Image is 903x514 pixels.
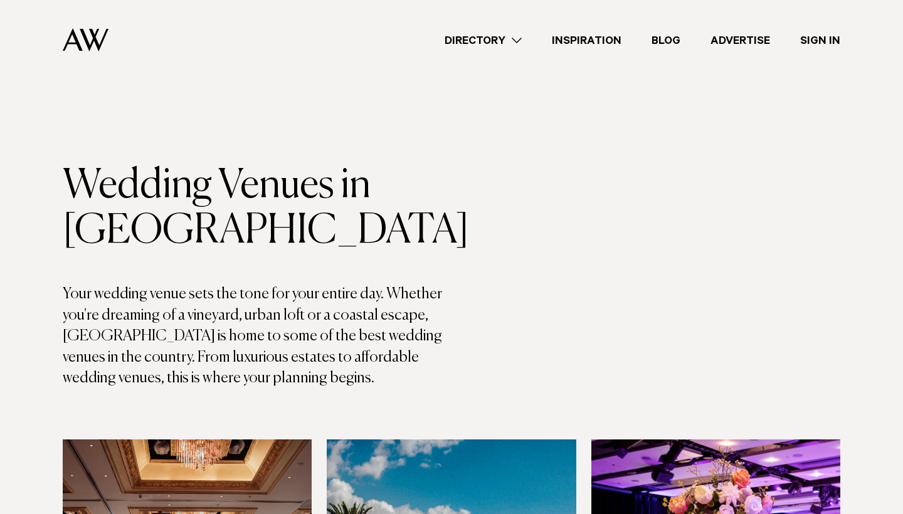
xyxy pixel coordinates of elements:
[430,32,537,49] a: Directory
[537,32,636,49] a: Inspiration
[636,32,695,49] a: Blog
[695,32,785,49] a: Advertise
[63,284,451,389] p: Your wedding venue sets the tone for your entire day. Whether you're dreaming of a vineyard, urba...
[63,164,451,254] h1: Wedding Venues in [GEOGRAPHIC_DATA]
[785,32,855,49] a: Sign In
[63,28,108,51] img: Auckland Weddings Logo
